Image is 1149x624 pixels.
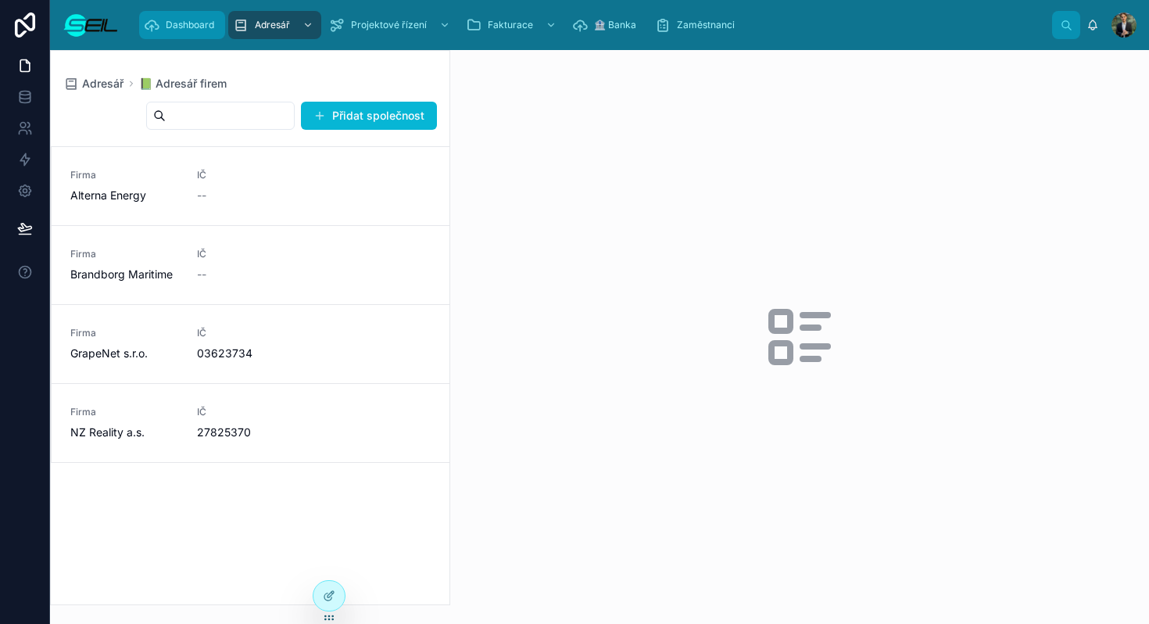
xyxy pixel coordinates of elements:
span: -- [197,267,206,282]
a: FirmaNZ Reality a.s.IČ27825370 [52,383,449,462]
span: Firma [70,169,178,181]
span: 🏦 Banka [594,19,636,31]
span: IČ [197,248,305,260]
img: App logo [63,13,119,38]
span: Zaměstnanci [677,19,735,31]
a: FirmaGrapeNet s.r.o.IČ03623734 [52,304,449,383]
span: Adresář [82,76,123,91]
span: Projektové řízení [351,19,427,31]
a: FirmaAlterna EnergyIČ-- [52,147,449,225]
a: 📗 Adresář firem [139,76,227,91]
span: Dashboard [166,19,214,31]
span: 27825370 [197,425,305,440]
span: Brandborg Maritime [70,267,178,282]
span: Alterna Energy [70,188,178,203]
span: Adresář [255,19,290,31]
span: Fakturace [488,19,533,31]
span: IČ [197,169,305,181]
span: IČ [197,327,305,339]
a: Projektové řízení [324,11,458,39]
a: Adresář [63,76,123,91]
a: Adresář [228,11,321,39]
span: Firma [70,406,178,418]
a: Zaměstnanci [650,11,746,39]
span: Firma [70,248,178,260]
span: IČ [197,406,305,418]
span: Firma [70,327,178,339]
span: NZ Reality a.s. [70,425,178,440]
a: Dashboard [139,11,225,39]
a: 🏦 Banka [567,11,647,39]
span: 03623734 [197,346,305,361]
a: Fakturace [461,11,564,39]
span: GrapeNet s.r.o. [70,346,178,361]
a: FirmaBrandborg MaritimeIČ-- [52,225,449,304]
span: -- [197,188,206,203]
button: Přidat společnost [301,102,437,130]
div: scrollable content [131,8,1052,42]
